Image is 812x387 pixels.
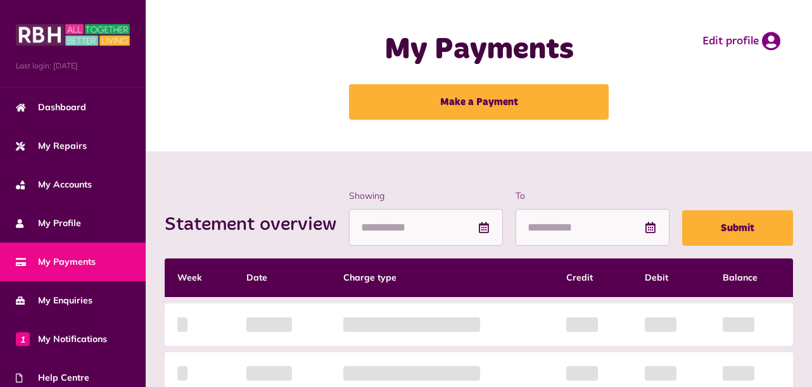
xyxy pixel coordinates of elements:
span: My Notifications [16,333,107,346]
h1: My Payments [325,32,633,68]
span: My Profile [16,217,81,230]
a: Make a Payment [349,84,609,120]
span: My Payments [16,255,96,269]
span: Help Centre [16,371,89,384]
span: My Accounts [16,178,92,191]
span: My Enquiries [16,294,92,307]
span: My Repairs [16,139,87,153]
img: MyRBH [16,22,130,48]
span: Last login: [DATE] [16,60,130,72]
a: Edit profile [702,32,780,51]
span: Dashboard [16,101,86,114]
span: 1 [16,332,30,346]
